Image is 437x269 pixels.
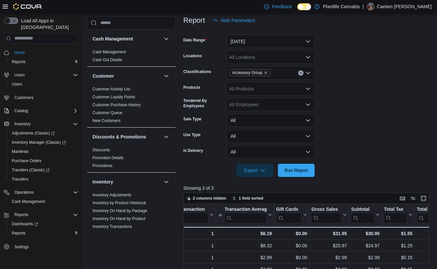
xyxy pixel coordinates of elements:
[384,206,407,223] div: Total Tax
[227,114,315,127] button: All
[384,206,412,223] button: Total Tax
[227,130,315,143] button: All
[93,103,141,107] a: Customer Purchase History
[93,94,135,100] span: Customer Loyalty Points
[311,206,342,223] div: Gross Sales
[93,73,161,79] button: Customer
[12,59,26,64] span: Reports
[239,196,263,201] span: 1 field sorted
[93,58,122,62] a: Cash Out Details
[183,53,202,59] label: Locations
[14,121,31,127] span: Inventory
[93,201,146,205] a: Inventory by Product Historical
[12,243,31,251] a: Settings
[93,156,124,160] a: Promotion Details
[7,80,81,89] button: Users
[305,102,311,107] button: Open list of options
[9,58,78,66] span: Reports
[93,179,161,185] button: Inventory
[161,206,208,223] div: Qty Per Transaction
[12,188,36,196] button: Operations
[9,129,57,137] a: Adjustments (Classic)
[93,36,161,42] button: Cash Management
[232,69,262,76] span: Accessory Group
[9,198,78,206] span: Cash Management
[278,164,315,177] button: Run Report
[183,132,200,137] label: Use Type
[351,230,380,237] div: $30.95
[14,50,25,55] span: Home
[221,17,255,24] span: Hide Parameters
[1,119,81,129] button: Inventory
[183,98,224,109] label: Tendered By Employees
[311,206,342,212] div: Gross Sales
[7,129,81,138] a: Adjustments (Classic)
[9,58,28,66] a: Reports
[183,148,203,153] label: Is Delivery
[9,80,78,88] span: Users
[276,254,307,261] div: $0.00
[12,131,55,136] span: Adjustments (Classic)
[93,216,145,221] span: Inventory On Hand by Product
[7,197,81,206] button: Cash Management
[93,49,126,55] span: Cash Management
[9,220,78,228] span: Dashboards
[93,118,120,123] a: New Customers
[14,95,33,100] span: Customers
[384,230,412,237] div: $1.55
[93,134,146,140] h3: Discounts & Promotions
[12,177,28,182] span: Transfers
[276,206,302,223] div: Gift Card Sales
[284,167,308,174] span: Run Report
[183,69,211,74] label: Classifications
[237,164,273,177] button: Export
[161,206,214,223] button: Qty Per Transaction
[12,140,66,145] span: Inventory Manager (Classic)
[1,210,81,219] button: Reports
[12,120,78,128] span: Inventory
[93,163,113,168] a: Promotions
[351,206,380,223] button: Subtotal
[9,148,31,156] a: Manifests
[9,229,28,237] a: Reports
[7,147,81,156] button: Manifests
[93,208,147,213] span: Inventory On Hand by Package
[14,108,28,113] span: Catalog
[351,242,380,250] div: $24.97
[1,93,81,102] button: Customers
[264,71,268,75] button: Remove Accessory Group from selection in this group
[12,71,78,79] span: Users
[9,220,41,228] a: Dashboards
[12,199,45,204] span: Cash Management
[161,206,208,212] div: Qty Per Transaction
[183,16,205,24] h3: Report
[12,93,78,102] span: Customers
[12,94,36,102] a: Customers
[305,70,311,76] button: Open list of options
[366,3,374,11] div: Caelam Pixley
[7,165,81,175] a: Transfers (Classic)
[7,219,81,229] a: Dashboards
[12,221,38,227] span: Dashboards
[227,35,315,48] button: [DATE]
[12,149,29,154] span: Manifests
[311,230,347,237] div: $31.95
[363,3,364,11] p: |
[409,194,417,202] button: Display options
[184,194,229,202] button: 2 columns hidden
[1,70,81,80] button: Users
[93,134,161,140] button: Discounts & Promotions
[323,3,360,11] p: Plantlife Cannabis
[351,206,374,212] div: Subtotal
[12,242,78,251] span: Settings
[9,157,44,165] a: Purchase Orders
[93,86,130,92] span: Customer Activity List
[384,254,412,261] div: $0.15
[93,224,132,229] span: Inventory Transactions
[12,167,50,173] span: Transfers (Classic)
[224,206,266,223] div: Transaction Average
